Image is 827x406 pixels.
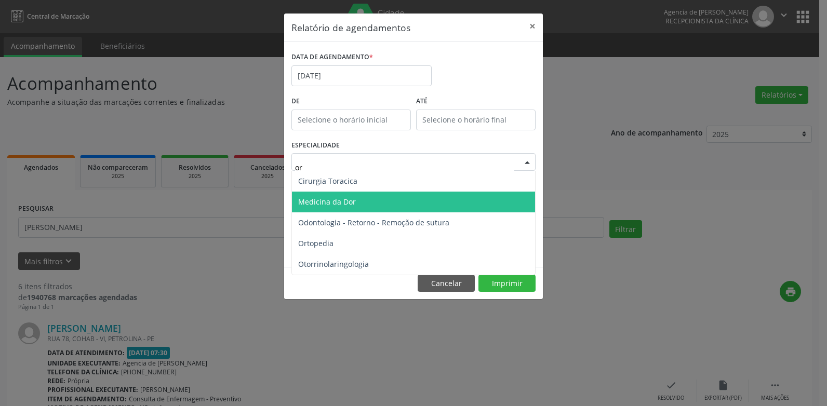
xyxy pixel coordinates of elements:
label: De [291,93,411,110]
input: Seleciona uma especialidade [295,157,514,178]
input: Selecione o horário inicial [291,110,411,130]
button: Imprimir [478,275,536,292]
span: Cirurgia Toracica [298,176,357,186]
input: Selecione uma data ou intervalo [291,65,432,86]
button: Close [522,13,543,39]
span: Otorrinolaringologia [298,259,369,269]
label: DATA DE AGENDAMENTO [291,49,373,65]
span: Odontologia - Retorno - Remoção de sutura [298,218,449,227]
h5: Relatório de agendamentos [291,21,410,34]
input: Selecione o horário final [416,110,536,130]
span: Medicina da Dor [298,197,356,207]
label: ESPECIALIDADE [291,138,340,154]
button: Cancelar [418,275,475,292]
label: ATÉ [416,93,536,110]
span: Ortopedia [298,238,334,248]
